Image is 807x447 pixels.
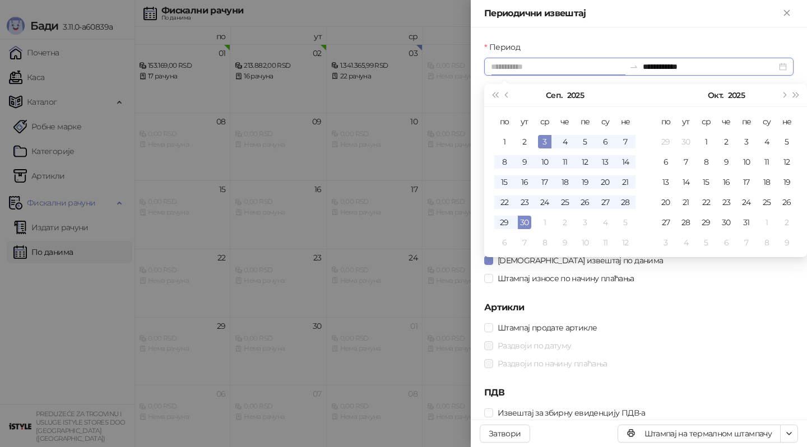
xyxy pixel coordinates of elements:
td: 2025-10-18 [757,172,777,192]
div: 7 [518,236,531,249]
div: 25 [558,195,572,209]
div: 5 [578,135,592,148]
td: 2025-10-25 [757,192,777,212]
div: 3 [538,135,551,148]
div: 5 [780,135,794,148]
div: 8 [760,236,773,249]
td: 2025-10-11 [595,232,615,253]
td: 2025-09-07 [615,132,636,152]
td: 2025-11-04 [676,232,696,253]
div: 4 [679,236,693,249]
button: Изабери месец [708,84,723,106]
td: 2025-09-16 [514,172,535,192]
td: 2025-09-15 [494,172,514,192]
td: 2025-11-08 [757,232,777,253]
div: 19 [780,175,794,189]
div: 30 [679,135,693,148]
span: to [629,62,638,71]
div: 17 [538,175,551,189]
div: 24 [740,195,753,209]
td: 2025-09-02 [514,132,535,152]
td: 2025-09-13 [595,152,615,172]
td: 2025-11-05 [696,232,716,253]
div: 12 [578,155,592,169]
td: 2025-09-03 [535,132,555,152]
td: 2025-09-30 [676,132,696,152]
td: 2025-09-08 [494,152,514,172]
div: 14 [679,175,693,189]
th: су [757,111,777,132]
td: 2025-09-11 [555,152,575,172]
div: 16 [518,175,531,189]
div: 1 [498,135,511,148]
div: 1 [699,135,713,148]
label: Период [484,41,527,53]
td: 2025-10-02 [555,212,575,232]
th: пе [575,111,595,132]
td: 2025-10-24 [736,192,757,212]
td: 2025-11-09 [777,232,797,253]
td: 2025-09-23 [514,192,535,212]
span: Штампај износе по начину плаћања [493,272,639,285]
td: 2025-09-20 [595,172,615,192]
div: 30 [720,216,733,229]
td: 2025-09-21 [615,172,636,192]
div: 28 [619,195,632,209]
div: 12 [619,236,632,249]
div: 13 [659,175,672,189]
span: Штампај продате артикле [493,322,601,334]
div: 18 [760,175,773,189]
div: 26 [780,195,794,209]
button: Изабери месец [546,84,562,106]
h5: Артикли [484,301,794,314]
div: 29 [498,216,511,229]
div: 4 [558,135,572,148]
td: 2025-10-02 [716,132,736,152]
div: 23 [518,195,531,209]
div: 6 [659,155,672,169]
div: 10 [740,155,753,169]
td: 2025-09-09 [514,152,535,172]
div: 22 [498,195,511,209]
td: 2025-09-24 [535,192,555,212]
td: 2025-10-10 [736,152,757,172]
td: 2025-10-30 [716,212,736,232]
div: 29 [659,135,672,148]
div: 22 [699,195,713,209]
div: 9 [518,155,531,169]
div: 20 [659,195,672,209]
td: 2025-09-10 [535,152,555,172]
th: че [716,111,736,132]
div: 8 [699,155,713,169]
td: 2025-10-09 [716,152,736,172]
td: 2025-09-29 [494,212,514,232]
td: 2025-09-04 [555,132,575,152]
td: 2025-09-18 [555,172,575,192]
span: swap-right [629,62,638,71]
div: 1 [760,216,773,229]
td: 2025-10-07 [514,232,535,253]
div: 4 [599,216,612,229]
td: 2025-10-04 [757,132,777,152]
div: Периодични извештај [484,7,780,20]
td: 2025-10-09 [555,232,575,253]
td: 2025-10-23 [716,192,736,212]
button: Претходна година (Control + left) [489,84,501,106]
td: 2025-11-06 [716,232,736,253]
button: Close [780,7,794,20]
div: 7 [740,236,753,249]
td: 2025-09-30 [514,212,535,232]
th: ут [676,111,696,132]
td: 2025-10-12 [777,152,797,172]
td: 2025-09-14 [615,152,636,172]
th: по [656,111,676,132]
th: ср [535,111,555,132]
div: 14 [619,155,632,169]
div: 6 [498,236,511,249]
button: Изабери годину [567,84,584,106]
td: 2025-10-13 [656,172,676,192]
td: 2025-10-28 [676,212,696,232]
div: 13 [599,155,612,169]
div: 2 [558,216,572,229]
button: Затвори [480,425,530,443]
